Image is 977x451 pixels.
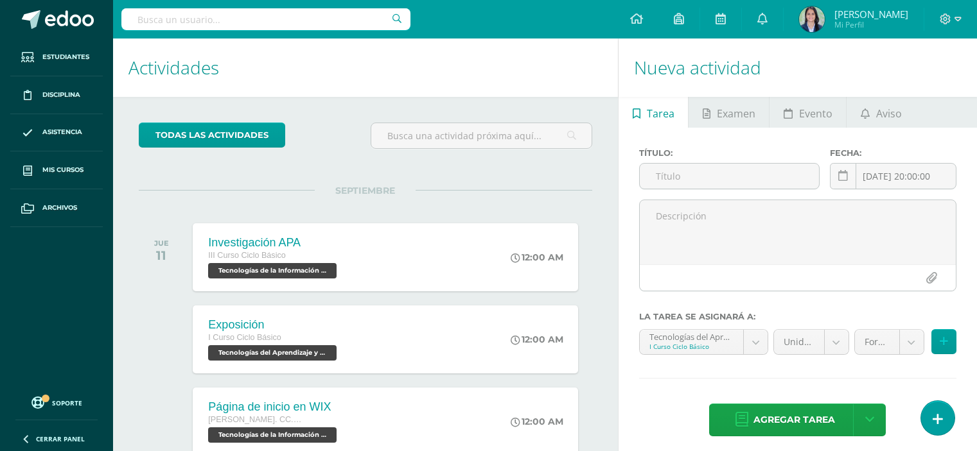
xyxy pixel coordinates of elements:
[799,98,832,129] span: Evento
[831,164,956,189] input: Fecha de entrega
[847,97,915,128] a: Aviso
[511,251,563,263] div: 12:00 AM
[689,97,769,128] a: Examen
[10,38,103,76] a: Estudiantes
[121,8,410,30] input: Busca un usuario...
[315,185,416,196] span: SEPTIEMBRE
[128,38,603,97] h1: Actividades
[753,404,835,436] span: Agregar tarea
[371,123,592,148] input: Busca una actividad próxima aquí...
[640,330,768,354] a: Tecnologías del Aprendizaje y la Comunicación 'A'I Curso Ciclo Básico
[208,427,337,443] span: Tecnologías de la Información y la Comunicación 5 'B'
[770,97,846,128] a: Evento
[52,398,82,407] span: Soporte
[830,148,956,158] label: Fecha:
[834,19,908,30] span: Mi Perfil
[139,123,285,148] a: todas las Actividades
[154,248,169,263] div: 11
[208,318,340,332] div: Exposición
[208,263,337,278] span: Tecnologías de la Información y Comunicación: Computación 'A'
[511,416,563,427] div: 12:00 AM
[640,164,820,189] input: Título
[42,165,84,175] span: Mis cursos
[647,98,674,129] span: Tarea
[208,251,285,260] span: III Curso Ciclo Básico
[855,330,924,354] a: Formativo (60.0%)
[634,38,962,97] h1: Nueva actividad
[717,98,755,129] span: Examen
[42,203,77,213] span: Archivos
[208,415,304,424] span: [PERSON_NAME]. CC.LL. Bachillerato
[36,434,85,443] span: Cerrar panel
[10,76,103,114] a: Disciplina
[10,189,103,227] a: Archivos
[42,90,80,100] span: Disciplina
[865,330,890,354] span: Formativo (60.0%)
[42,127,82,137] span: Asistencia
[639,312,956,321] label: La tarea se asignará a:
[10,151,103,189] a: Mis cursos
[799,6,825,32] img: 62e92574996ec88c99bdf881e5f38441.png
[10,114,103,152] a: Asistencia
[639,148,820,158] label: Título:
[15,393,98,411] a: Soporte
[774,330,849,354] a: Unidad 4
[649,330,734,342] div: Tecnologías del Aprendizaje y la Comunicación 'A'
[208,345,337,361] span: Tecnologías del Aprendizaje y la Comunicación 'A'
[834,8,908,21] span: [PERSON_NAME]
[784,330,814,354] span: Unidad 4
[208,400,340,414] div: Página de inicio en WIX
[154,239,169,248] div: JUE
[208,236,340,250] div: Investigación APA
[876,98,902,129] span: Aviso
[42,52,89,62] span: Estudiantes
[208,333,281,342] span: I Curso Ciclo Básico
[649,342,734,351] div: I Curso Ciclo Básico
[511,334,563,345] div: 12:00 AM
[619,97,688,128] a: Tarea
